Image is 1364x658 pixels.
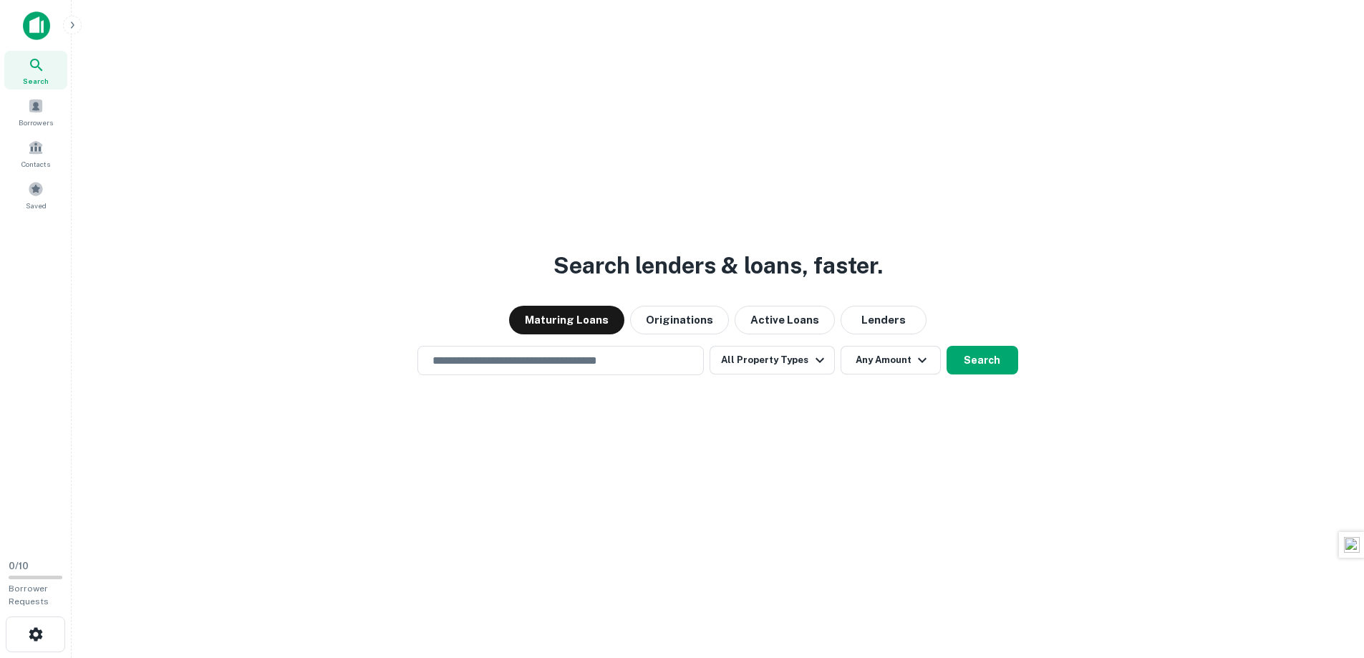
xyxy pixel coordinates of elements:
a: Contacts [4,134,67,173]
span: Borrowers [19,117,53,128]
button: Any Amount [841,346,941,374]
button: All Property Types [710,346,834,374]
a: Borrowers [4,92,67,131]
button: Search [947,346,1018,374]
span: Saved [26,200,47,211]
span: Search [23,75,49,87]
button: Lenders [841,306,927,334]
iframe: Chat Widget [1292,543,1364,612]
button: Originations [630,306,729,334]
a: Saved [4,175,67,214]
h3: Search lenders & loans, faster. [553,248,883,283]
img: capitalize-icon.png [23,11,50,40]
span: 0 / 10 [9,561,29,571]
span: Borrower Requests [9,584,49,606]
a: Search [4,51,67,89]
button: Active Loans [735,306,835,334]
button: Maturing Loans [509,306,624,334]
span: Contacts [21,158,50,170]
